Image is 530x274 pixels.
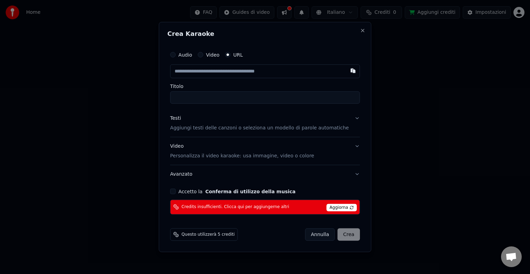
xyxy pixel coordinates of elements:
div: Testi [170,115,181,122]
button: Accetto la [205,189,296,194]
div: Video [170,143,314,159]
label: Audio [178,52,192,57]
label: Accetto la [178,189,295,194]
button: TestiAggiungi testi delle canzoni o seleziona un modello di parole automatiche [170,109,360,137]
span: Credits insufficienti. Clicca qui per aggiungerne altri [181,204,289,210]
button: Annulla [305,228,335,241]
button: Avanzato [170,165,360,183]
span: Questo utilizzerà 5 crediti [181,232,235,237]
p: Aggiungi testi delle canzoni o seleziona un modello di parole automatiche [170,125,349,131]
label: URL [233,52,243,57]
h2: Crea Karaoke [167,31,363,37]
span: Aggiorna [326,204,357,211]
p: Personalizza il video karaoke: usa immagine, video o colore [170,153,314,159]
button: VideoPersonalizza il video karaoke: usa immagine, video o colore [170,137,360,165]
label: Titolo [170,84,360,89]
label: Video [206,52,219,57]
